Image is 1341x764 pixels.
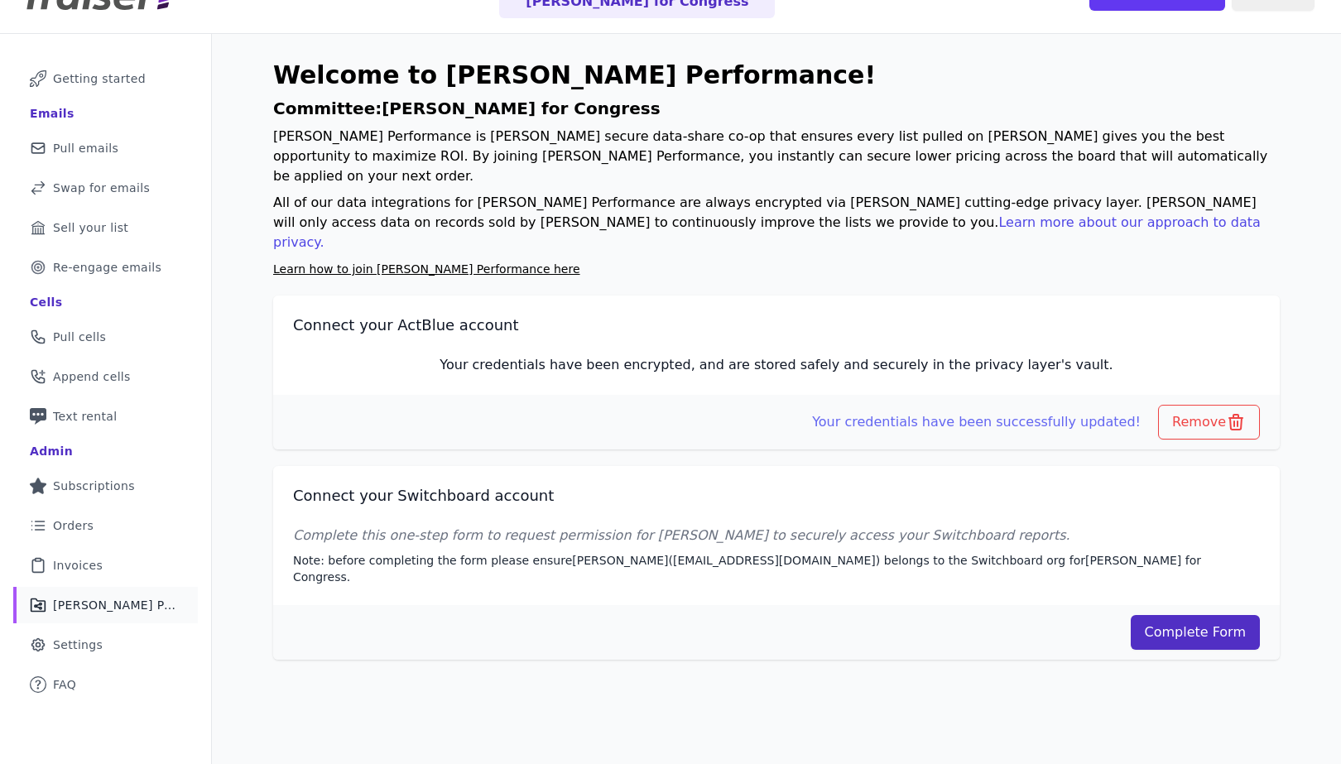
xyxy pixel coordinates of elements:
h2: Connect your ActBlue account [293,315,1260,335]
h2: Connect your Switchboard account [293,486,1260,506]
span: Append cells [53,368,131,385]
span: Sell your list [53,219,128,236]
span: Orders [53,517,94,534]
a: [PERSON_NAME] Performance [13,587,198,623]
a: Settings [13,627,198,663]
p: All of our data integrations for [PERSON_NAME] Performance are always encrypted via [PERSON_NAME]... [273,193,1280,252]
a: Learn how to join [PERSON_NAME] Performance here [273,262,580,276]
a: Append cells [13,358,198,395]
a: Swap for emails [13,170,198,206]
a: Pull emails [13,130,198,166]
div: Emails [30,105,74,122]
button: Remove [1158,405,1260,440]
a: Text rental [13,398,198,435]
span: Subscriptions [53,478,135,494]
span: FAQ [53,676,76,693]
a: Re-engage emails [13,249,198,286]
a: Subscriptions [13,468,198,504]
p: Your credentials have been encrypted, and are stored safely and securely in the privacy layer's v... [293,355,1260,375]
a: Complete Form [1131,615,1261,650]
a: Orders [13,507,198,544]
span: Settings [53,637,103,653]
span: Your credentials have been successfully updated! [812,414,1141,430]
div: Admin [30,443,73,459]
span: [PERSON_NAME] Performance [53,597,178,613]
span: Pull emails [53,140,118,156]
a: Invoices [13,547,198,584]
a: Sell your list [13,209,198,246]
span: Swap for emails [53,180,150,196]
a: Pull cells [13,319,198,355]
h1: Welcome to [PERSON_NAME] Performance! [273,60,1280,90]
span: Invoices [53,557,103,574]
span: Text rental [53,408,118,425]
span: Re-engage emails [53,259,161,276]
span: Pull cells [53,329,106,345]
p: [PERSON_NAME] Performance is [PERSON_NAME] secure data-share co-op that ensures every list pulled... [273,127,1280,186]
p: Note: before completing the form please ensure [PERSON_NAME] ( [EMAIL_ADDRESS][DOMAIN_NAME] ) bel... [293,552,1260,585]
div: Cells [30,294,62,310]
a: FAQ [13,666,198,703]
a: Getting started [13,60,198,97]
p: Complete this one-step form to request permission for [PERSON_NAME] to securely access your Switc... [293,526,1260,545]
h1: Committee: [PERSON_NAME] for Congress [273,97,1280,120]
span: Getting started [53,70,146,87]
